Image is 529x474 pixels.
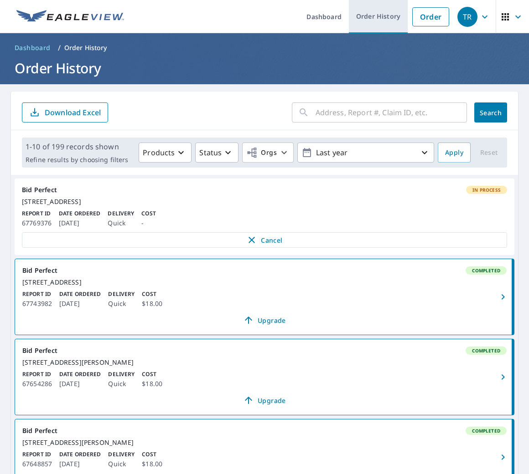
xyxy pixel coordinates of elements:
[22,459,52,469] p: 67648857
[58,42,61,53] li: /
[59,218,100,229] p: [DATE]
[22,298,52,309] p: 67743982
[467,267,506,274] span: Completed
[108,218,134,229] p: Quick
[22,378,52,389] p: 67654286
[59,209,100,218] p: Date Ordered
[22,393,507,408] a: Upgrade
[59,370,101,378] p: Date Ordered
[59,378,101,389] p: [DATE]
[26,141,128,152] p: 1-10 of 199 records shown
[195,143,239,163] button: Status
[59,459,101,469] p: [DATE]
[11,41,518,55] nav: breadcrumb
[59,290,101,298] p: Date Ordered
[16,10,124,24] img: EV Logo
[22,370,52,378] p: Report ID
[11,41,54,55] a: Dashboard
[28,315,501,326] span: Upgrade
[482,108,500,117] span: Search
[142,459,162,469] p: $18.00
[28,395,501,406] span: Upgrade
[22,427,507,435] div: Bid Perfect
[22,278,507,286] div: [STREET_ADDRESS]
[22,232,507,248] button: Cancel
[445,147,463,158] span: Apply
[22,266,507,275] div: Bid Perfect
[312,145,419,161] p: Last year
[22,186,507,194] div: Bid Perfect
[11,59,518,77] h1: Order History
[108,290,135,298] p: Delivery
[22,102,108,122] button: Download Excel
[474,102,507,122] button: Search
[22,450,52,459] p: Report ID
[15,259,514,335] a: Bid PerfectCompleted[STREET_ADDRESS]Report ID67743982Date Ordered[DATE]DeliveryQuickCost$18.00Upg...
[142,450,162,459] p: Cost
[31,234,498,245] span: Cancel
[22,198,507,206] div: [STREET_ADDRESS]
[22,347,507,355] div: Bid Perfect
[108,459,135,469] p: Quick
[142,298,162,309] p: $18.00
[15,178,514,255] a: Bid PerfectIn Process[STREET_ADDRESS]Report ID67769376Date Ordered[DATE]DeliveryQuickCost-Cancel
[242,143,294,163] button: Orgs
[22,358,507,367] div: [STREET_ADDRESS][PERSON_NAME]
[108,370,135,378] p: Delivery
[22,313,507,327] a: Upgrade
[412,7,449,26] a: Order
[45,107,101,117] p: Download Excel
[246,147,277,158] span: Orgs
[22,218,52,229] p: 67769376
[467,428,506,434] span: Completed
[467,187,506,193] span: In Process
[457,7,477,27] div: TR
[22,438,507,447] div: [STREET_ADDRESS][PERSON_NAME]
[108,450,135,459] p: Delivery
[141,209,156,218] p: Cost
[139,143,192,163] button: Products
[59,298,101,309] p: [DATE]
[22,290,52,298] p: Report ID
[108,298,135,309] p: Quick
[64,43,107,52] p: Order History
[141,218,156,229] p: -
[15,339,514,415] a: Bid PerfectCompleted[STREET_ADDRESS][PERSON_NAME]Report ID67654286Date Ordered[DATE]DeliveryQuick...
[26,156,128,164] p: Refine results by choosing filters
[199,147,222,158] p: Status
[467,347,506,354] span: Completed
[15,43,51,52] span: Dashboard
[142,378,162,389] p: $18.00
[143,147,175,158] p: Products
[59,450,101,459] p: Date Ordered
[438,143,471,163] button: Apply
[108,209,134,218] p: Delivery
[22,209,52,218] p: Report ID
[297,143,434,163] button: Last year
[316,100,467,125] input: Address, Report #, Claim ID, etc.
[108,378,135,389] p: Quick
[142,370,162,378] p: Cost
[142,290,162,298] p: Cost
